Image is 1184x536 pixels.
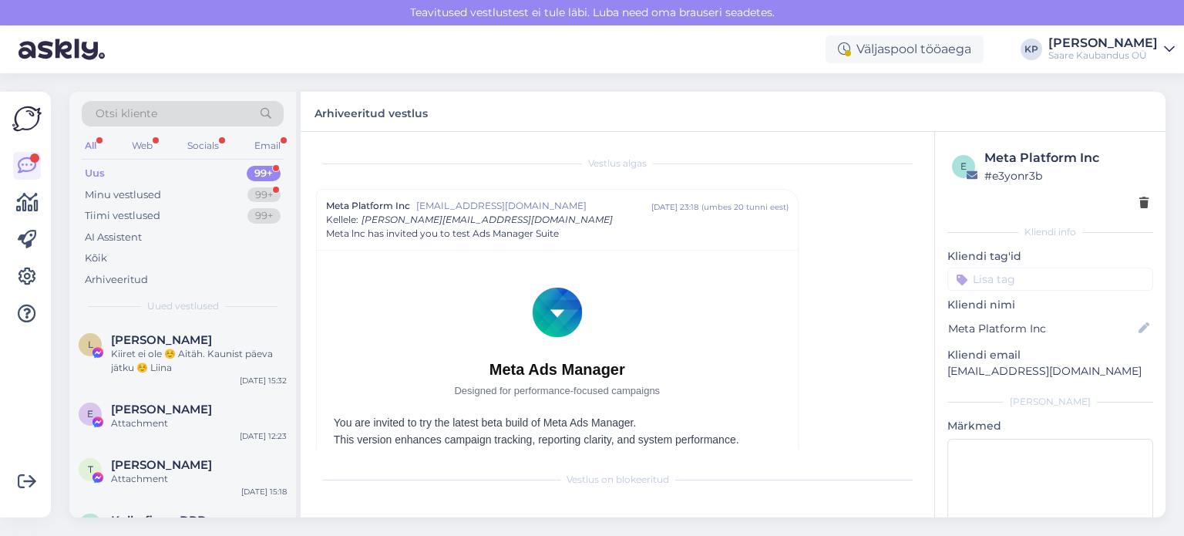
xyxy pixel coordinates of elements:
div: All [82,136,99,156]
p: [EMAIL_ADDRESS][DOMAIN_NAME] [947,363,1153,379]
div: Email [251,136,284,156]
div: Kõik [85,251,107,266]
div: Vestlus algas [316,157,919,170]
p: Kliendi nimi [947,297,1153,313]
div: Kiiret ei ole ☺️ Aitäh. Kaunist päeva jätku ☺️ Liina [111,347,287,375]
p: You are invited to try the latest beta build of Meta Ads Manager. This version enhances campaign ... [334,414,781,465]
span: Meta lnc has invited you to test Ads Manager Suite [326,227,559,241]
div: [PERSON_NAME] [947,395,1153,409]
div: ( umbes 20 tunni eest ) [701,201,789,213]
span: [EMAIL_ADDRESS][DOMAIN_NAME] [416,199,651,213]
div: 99+ [247,187,281,203]
span: L [88,339,93,350]
div: [DATE] 23:18 [651,201,698,213]
span: Kellele : [326,214,358,225]
span: Liina Ubakivi [111,333,212,347]
a: [PERSON_NAME]Saare Kaubandus OÜ [1048,37,1175,62]
div: Web [129,136,156,156]
h2: Meta Ads Manager [334,360,781,379]
div: Uus [85,166,105,181]
div: 99+ [247,208,281,224]
div: Attachment [111,472,287,486]
input: Lisa tag [947,268,1153,291]
div: Väljaspool tööaega [826,35,984,63]
div: [DATE] 12:23 [240,430,287,442]
div: [DATE] 15:32 [240,375,287,386]
div: Arhiveeritud [85,272,148,288]
div: Saare Kaubandus OÜ [1048,49,1158,62]
span: Uued vestlused [147,299,219,313]
span: Eve Veerva [111,403,212,416]
div: KP [1021,39,1042,60]
span: E [87,408,93,420]
div: Kliendi info [947,225,1153,239]
p: Kliendi tag'id [947,248,1153,265]
div: [PERSON_NAME] [1048,37,1158,49]
div: # e3yonr3b [984,167,1149,184]
span: Kullerfirma DPD [111,514,207,528]
p: Designed for performance-focused campaigns [334,383,781,399]
div: [DATE] 15:18 [241,486,287,497]
span: T [88,464,93,475]
span: Otsi kliente [96,106,157,122]
p: Kliendi email [947,347,1153,363]
span: Tatjana Vergeles [111,458,212,472]
img: Brand Logo [525,280,590,345]
span: [PERSON_NAME][EMAIL_ADDRESS][DOMAIN_NAME] [362,214,613,225]
div: Socials [184,136,222,156]
span: Meta Platform Inc [326,199,410,213]
div: AI Assistent [85,230,142,245]
img: Askly Logo [12,104,42,133]
div: Tiimi vestlused [85,208,160,224]
span: Vestlus on blokeeritud [567,473,669,487]
p: Märkmed [947,418,1153,434]
div: Attachment [111,416,287,430]
div: Minu vestlused [85,187,161,203]
div: 99+ [247,166,281,181]
div: Meta Platform Inc [984,149,1149,167]
span: e [960,160,967,172]
label: Arhiveeritud vestlus [314,101,428,122]
input: Lisa nimi [948,320,1135,337]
